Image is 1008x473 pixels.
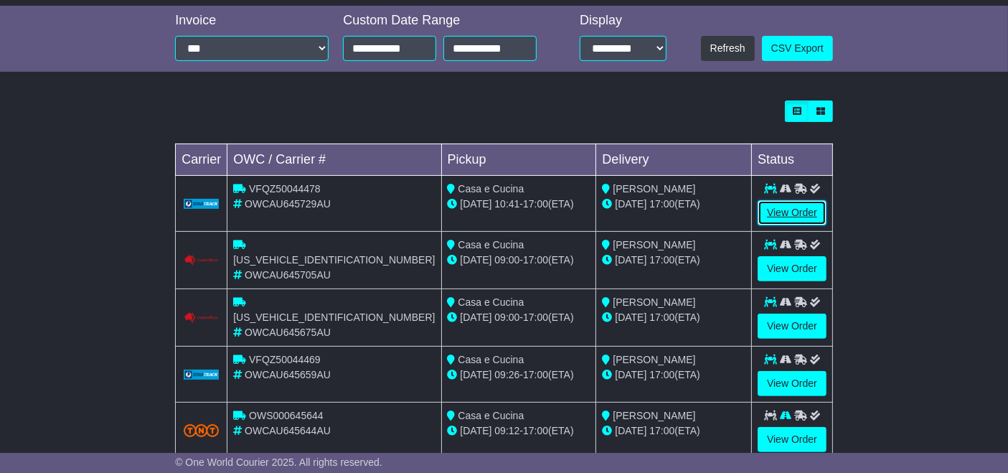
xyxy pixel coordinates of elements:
span: © One World Courier 2025. All rights reserved. [175,456,382,468]
span: [PERSON_NAME] [613,410,695,421]
span: [US_VEHICLE_IDENTIFICATION_NUMBER] [233,312,435,323]
span: Casa e Cucina [458,183,524,195]
span: [DATE] [615,312,646,323]
span: OWCAU645644AU [245,425,331,436]
span: [DATE] [460,312,491,323]
div: Invoice [175,13,329,29]
span: 09:00 [494,254,519,266]
div: (ETA) [602,423,745,439]
a: View Order [758,200,826,225]
span: 17:00 [523,425,548,436]
span: [PERSON_NAME] [613,354,695,365]
span: 17:00 [523,198,548,210]
a: View Order [758,371,826,396]
span: OWS000645644 [249,410,324,421]
a: View Order [758,314,826,339]
span: 17:00 [523,254,548,266]
img: TNT_Domestic.png [184,424,220,437]
img: Couriers_Please.png [184,312,220,324]
img: GetCarrierServiceLogo [184,199,220,208]
span: [DATE] [460,198,491,210]
span: 09:12 [494,425,519,436]
span: [PERSON_NAME] [613,296,695,308]
span: [DATE] [615,425,646,436]
span: [DATE] [460,254,491,266]
span: 17:00 [649,198,674,210]
span: OWCAU645675AU [245,327,331,338]
td: Pickup [441,144,596,175]
span: Casa e Cucina [458,296,524,308]
a: View Order [758,427,826,452]
span: 17:00 [649,312,674,323]
span: OWCAU645729AU [245,198,331,210]
div: - (ETA) [448,310,590,325]
span: [DATE] [460,369,491,380]
div: - (ETA) [448,253,590,268]
div: Custom Date Range [343,13,552,29]
span: Casa e Cucina [458,239,524,250]
div: - (ETA) [448,367,590,383]
span: VFQZ50044469 [249,354,321,365]
div: (ETA) [602,310,745,325]
span: 09:00 [494,312,519,323]
div: Display [580,13,666,29]
span: [PERSON_NAME] [613,239,695,250]
span: 10:41 [494,198,519,210]
div: - (ETA) [448,423,590,439]
td: Delivery [596,144,752,175]
span: [DATE] [615,198,646,210]
button: Refresh [701,36,755,61]
img: GetCarrierServiceLogo [184,370,220,379]
td: Status [752,144,833,175]
span: 17:00 [649,425,674,436]
span: [DATE] [460,425,491,436]
img: Couriers_Please.png [184,255,220,266]
a: View Order [758,256,826,281]
span: [DATE] [615,369,646,380]
span: OWCAU645705AU [245,269,331,281]
span: OWCAU645659AU [245,369,331,380]
div: (ETA) [602,367,745,383]
span: Casa e Cucina [458,354,524,365]
span: [PERSON_NAME] [613,183,695,195]
span: 17:00 [649,254,674,266]
span: [DATE] [615,254,646,266]
td: OWC / Carrier # [227,144,441,175]
span: 09:26 [494,369,519,380]
span: [US_VEHICLE_IDENTIFICATION_NUMBER] [233,254,435,266]
span: 17:00 [649,369,674,380]
div: - (ETA) [448,197,590,212]
div: (ETA) [602,197,745,212]
span: 17:00 [523,369,548,380]
span: Casa e Cucina [458,410,524,421]
span: 17:00 [523,312,548,323]
div: (ETA) [602,253,745,268]
span: VFQZ50044478 [249,183,321,195]
a: CSV Export [762,36,833,61]
td: Carrier [176,144,227,175]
